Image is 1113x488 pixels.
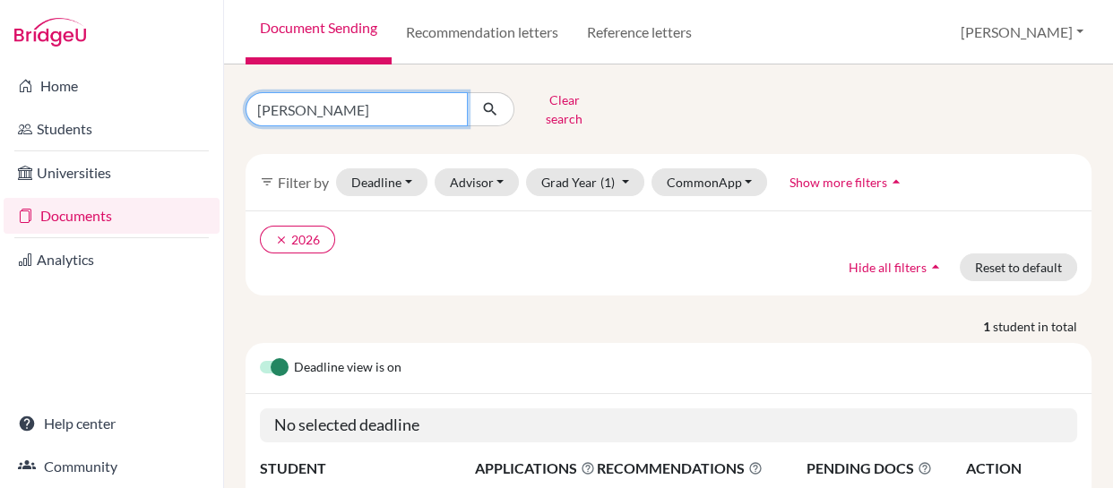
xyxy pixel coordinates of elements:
th: STUDENT [260,457,474,480]
i: filter_list [260,175,274,189]
a: Community [4,449,220,484]
strong: 1 [983,317,993,336]
a: Help center [4,406,220,441]
a: Analytics [4,242,220,278]
img: Bridge-U [14,18,86,47]
span: (1) [600,175,615,190]
th: ACTION [965,457,1077,480]
a: Home [4,68,220,104]
span: Show more filters [789,175,887,190]
span: APPLICATIONS [475,458,595,479]
a: Students [4,111,220,147]
button: Advisor [435,168,520,196]
span: Hide all filters [849,260,927,275]
a: Documents [4,198,220,234]
i: clear [275,234,288,246]
span: RECOMMENDATIONS [597,458,763,479]
button: Grad Year(1) [526,168,644,196]
button: Clear search [514,86,614,133]
button: Reset to default [960,253,1077,281]
button: Hide all filtersarrow_drop_up [833,253,960,281]
span: student in total [993,317,1091,336]
i: arrow_drop_up [887,173,905,191]
button: Show more filtersarrow_drop_up [774,168,920,196]
button: [PERSON_NAME] [953,15,1091,49]
button: Deadline [336,168,427,196]
button: CommonApp [651,168,768,196]
input: Find student by name... [246,92,468,126]
h5: No selected deadline [260,408,1077,442]
span: Deadline view is on [294,357,401,379]
span: PENDING DOCS [807,458,964,479]
button: clear2026 [260,226,335,253]
a: Universities [4,155,220,191]
i: arrow_drop_up [927,258,945,276]
span: Filter by [278,174,329,191]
